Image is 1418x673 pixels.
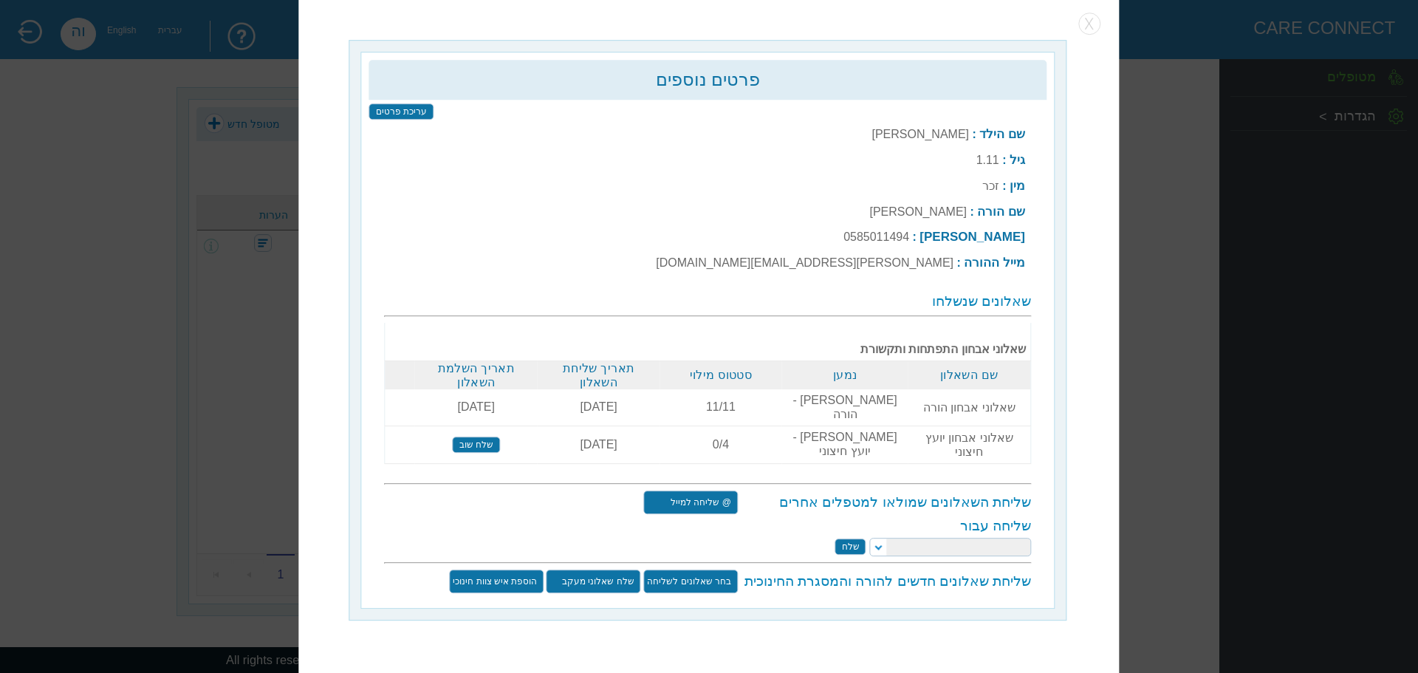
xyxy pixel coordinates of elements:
input: שלח [835,539,866,555]
label: זכר [982,180,999,192]
b: מין [1010,179,1025,193]
input: הוספת איש צוות חינוכי [449,570,544,593]
label: 1.11 [976,154,999,166]
b: גיל [1010,153,1025,167]
span: שאלונים שנשלחו [932,293,1031,309]
b: : [972,128,976,140]
b: [PERSON_NAME] [919,230,1025,244]
th: סטטוס מילוי [660,361,781,389]
b: שאלוני אבחון התפתחות ותקשורת [419,327,1026,356]
td: שאלוני אבחון הורה [908,389,1031,426]
b: שם הילד [979,127,1025,141]
input: בחר שאלונים לשליחה [643,570,738,593]
b: שם הורה [977,205,1025,219]
b: מייל ההורה [964,256,1025,270]
input: שלח שוב [453,437,500,453]
b: : [1002,180,1006,192]
input: @ שליחה למייל [643,491,738,514]
input: שלח שאלוני מעקב [547,570,641,593]
td: 11/11 [660,389,781,426]
td: [PERSON_NAME] - הורה [781,389,908,426]
b: : [956,256,960,269]
td: 0/4 [660,426,781,463]
h3: שליחה עבור [385,518,1031,534]
h3: שליחת השאלונים שמולאו למטפלים אחרים [740,494,1031,510]
h3: שליחת שאלונים חדשים להורה והמסגרת החינוכית [740,573,1031,590]
b: : [970,205,973,218]
th: תאריך השלמת השאלון [415,361,538,389]
td: [DATE] [538,426,660,463]
input: עריכת פרטים [369,103,434,120]
label: [PERSON_NAME] [869,205,967,218]
label: 0585011494 [843,230,909,243]
td: [DATE] [415,389,538,426]
th: נמען [781,361,908,389]
td: [DATE] [538,389,660,426]
label: [PERSON_NAME][EMAIL_ADDRESS][DOMAIN_NAME] [656,256,953,269]
td: [PERSON_NAME] - יועץ חיצוני [781,426,908,463]
label: [PERSON_NAME] [871,128,969,140]
th: שם השאלון [908,361,1031,389]
td: שאלוני אבחון יועץ חיצוני [908,426,1031,463]
h2: פרטים נוספים [377,69,1039,90]
b: : [913,230,917,243]
b: : [1002,154,1006,166]
th: תאריך שליחת השאלון [538,361,660,389]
